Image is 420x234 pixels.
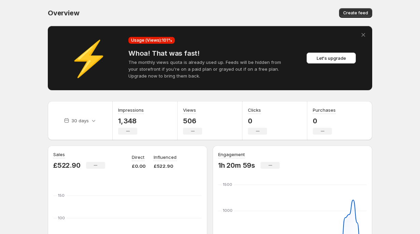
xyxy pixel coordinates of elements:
h3: Impressions [118,107,144,113]
p: The monthly views quota is already used up. Feeds will be hidden from your storefront if you're o... [128,59,292,79]
p: 0 [313,117,336,125]
h3: Clicks [248,107,261,113]
p: Direct [132,154,144,161]
text: 1000 [223,208,233,213]
p: £522.90 [154,163,177,169]
button: Let's upgrade [307,53,356,64]
span: Overview [48,9,79,17]
h3: Engagement [218,151,245,158]
p: 1,348 [118,117,144,125]
p: £522.90 [53,161,81,169]
p: 0 [248,117,267,125]
span: Let's upgrade [317,55,346,61]
span: Create feed [343,10,368,16]
p: Influenced [154,154,177,161]
div: ⚡ [55,55,123,61]
h3: Purchases [313,107,336,113]
h3: Sales [53,151,65,158]
p: 30 days [71,117,89,124]
p: 506 [183,117,202,125]
h4: Whoa! That was fast! [128,49,292,57]
p: £0.00 [132,163,145,169]
div: Usage (Views): 101 % [128,37,175,44]
p: 1h 20m 59s [218,161,255,169]
h3: Views [183,107,196,113]
text: 100 [58,216,65,220]
text: 150 [58,193,65,198]
button: Create feed [339,8,372,18]
text: 1500 [223,182,232,187]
